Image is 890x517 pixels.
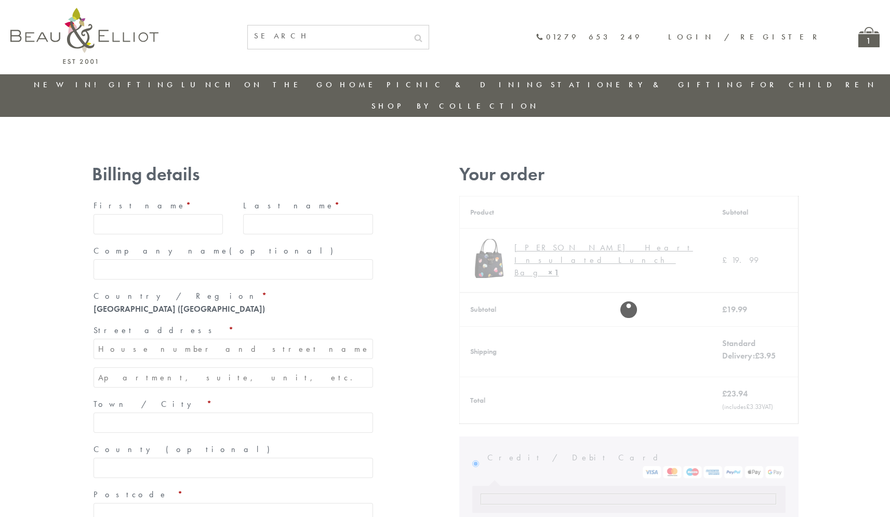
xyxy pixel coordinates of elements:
h3: Billing details [92,164,375,185]
label: First name [94,197,223,214]
a: 1 [858,27,880,47]
a: Gifting [109,79,176,90]
h3: Your order [459,164,799,185]
label: Town / City [94,396,373,413]
a: Stationery & Gifting [551,79,746,90]
span: (optional) [166,444,276,455]
a: Lunch On The Go [181,79,335,90]
strong: [GEOGRAPHIC_DATA] ([GEOGRAPHIC_DATA]) [94,303,265,314]
label: County [94,441,373,458]
a: Login / Register [668,32,822,42]
a: Shop by collection [371,101,539,111]
input: SEARCH [248,25,408,47]
label: Country / Region [94,288,373,304]
a: New in! [34,79,103,90]
label: Street address [94,322,373,339]
label: Company name [94,243,373,259]
input: House number and street name [94,339,373,359]
input: Apartment, suite, unit, etc. (optional) [94,367,373,388]
a: For Children [751,79,877,90]
label: Postcode [94,486,373,503]
label: Last name [243,197,373,214]
a: Picnic & Dining [387,79,546,90]
a: 01279 653 249 [536,33,642,42]
img: logo [10,8,158,64]
a: Home [340,79,381,90]
span: (optional) [229,245,339,256]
